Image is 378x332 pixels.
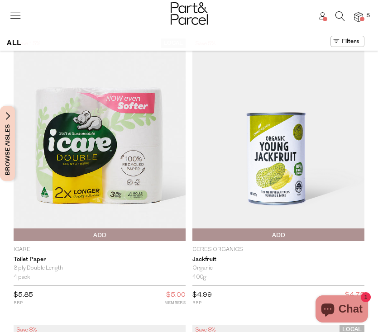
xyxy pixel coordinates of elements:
[192,299,212,306] small: RRP
[14,38,186,241] img: Toilet Paper
[313,295,371,325] inbox-online-store-chat: Shopify online store chat
[192,228,364,241] button: Add To Parcel
[14,273,30,282] span: 4 pack
[192,38,364,241] img: Jackfruit
[3,106,13,181] span: Browse Aisles
[192,273,206,282] span: 400g
[14,256,186,263] a: Toilet Paper
[14,246,186,254] p: icare
[14,264,186,273] div: 3 ply Double Length
[364,12,372,20] span: 5
[354,12,363,22] a: 5
[192,292,212,299] span: $4.99
[345,289,364,301] span: $4.75
[14,228,186,241] button: Add To Parcel
[192,246,364,254] p: Ceres Organics
[192,256,364,263] a: Jackfruit
[14,292,33,299] span: $5.85
[14,299,33,306] small: RRP
[192,264,364,273] div: Organic
[166,289,186,301] span: $5.00
[171,2,208,25] img: Part&Parcel
[164,299,186,306] small: MEMBERS
[7,36,22,51] h1: ALL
